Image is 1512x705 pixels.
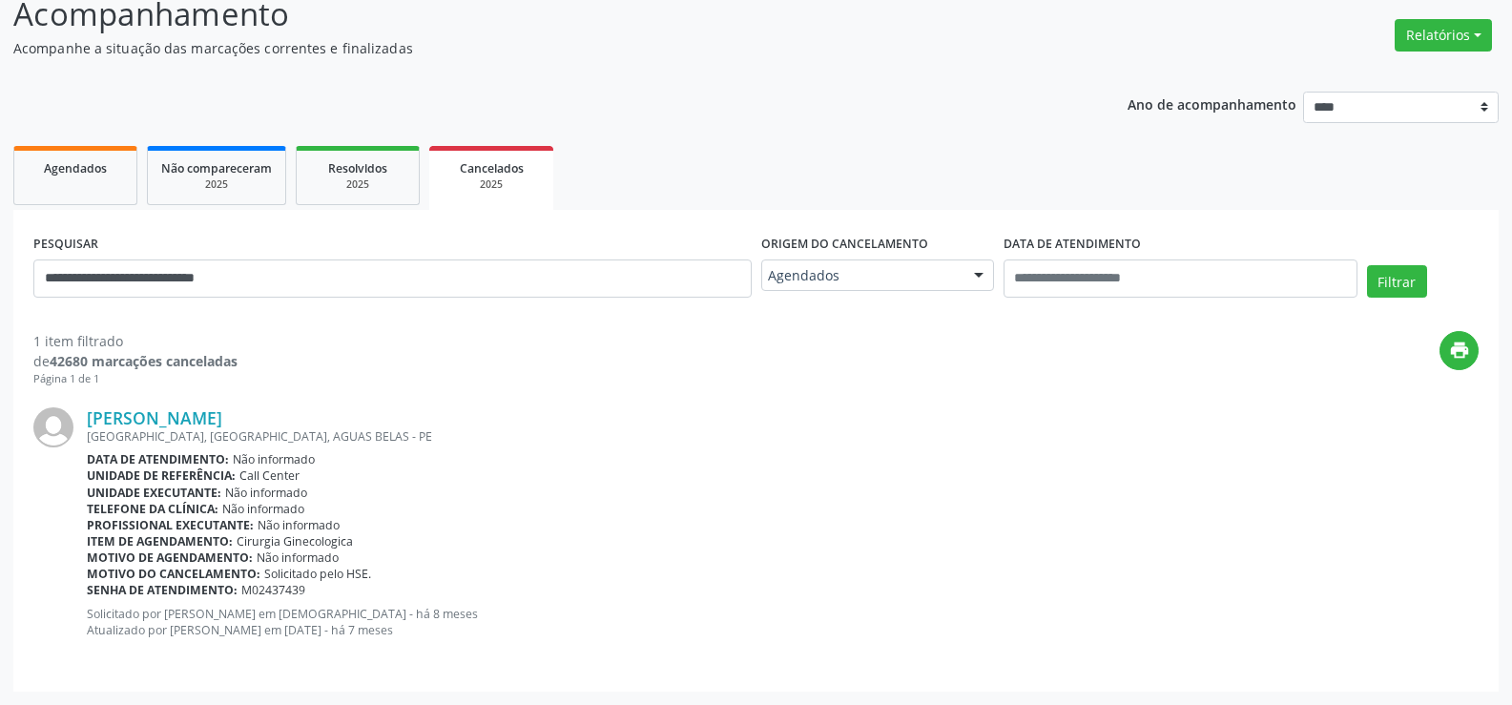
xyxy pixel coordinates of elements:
div: 2025 [310,177,405,192]
b: Motivo do cancelamento: [87,566,260,582]
p: Acompanhe a situação das marcações correntes e finalizadas [13,38,1053,58]
button: Filtrar [1367,265,1427,298]
div: Página 1 de 1 [33,371,238,387]
p: Solicitado por [PERSON_NAME] em [DEMOGRAPHIC_DATA] - há 8 meses Atualizado por [PERSON_NAME] em [... [87,606,1479,638]
span: Agendados [44,160,107,176]
span: Call Center [239,467,300,484]
i: print [1449,340,1470,361]
span: Resolvidos [328,160,387,176]
label: DATA DE ATENDIMENTO [1004,230,1141,259]
b: Senha de atendimento: [87,582,238,598]
b: Telefone da clínica: [87,501,218,517]
b: Profissional executante: [87,517,254,533]
span: Não informado [258,517,340,533]
label: Origem do cancelamento [761,230,928,259]
img: img [33,407,73,447]
a: [PERSON_NAME] [87,407,222,428]
span: Não compareceram [161,160,272,176]
div: 1 item filtrado [33,331,238,351]
b: Data de atendimento: [87,451,229,467]
p: Ano de acompanhamento [1128,92,1296,115]
button: print [1440,331,1479,370]
span: Não informado [222,501,304,517]
strong: 42680 marcações canceladas [50,352,238,370]
span: Cancelados [460,160,524,176]
span: Agendados [768,266,955,285]
label: PESQUISAR [33,230,98,259]
span: Não informado [257,549,339,566]
div: 2025 [161,177,272,192]
div: de [33,351,238,371]
div: [GEOGRAPHIC_DATA], [GEOGRAPHIC_DATA], AGUAS BELAS - PE [87,428,1479,445]
span: Cirurgia Ginecologica [237,533,353,549]
b: Unidade executante: [87,485,221,501]
button: Relatórios [1395,19,1492,52]
span: Não informado [233,451,315,467]
span: M02437439 [241,582,305,598]
b: Item de agendamento: [87,533,233,549]
span: Não informado [225,485,307,501]
b: Unidade de referência: [87,467,236,484]
span: Solicitado pelo HSE. [264,566,371,582]
b: Motivo de agendamento: [87,549,253,566]
div: 2025 [443,177,540,192]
